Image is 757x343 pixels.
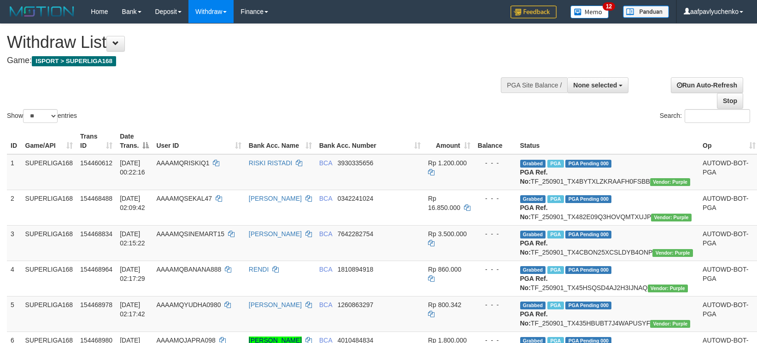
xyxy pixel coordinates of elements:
select: Showentries [23,109,58,123]
span: Vendor URL: https://trx4.1velocity.biz [650,320,690,328]
span: Copy 3930335656 to clipboard [337,159,373,167]
td: 3 [7,225,22,261]
th: Amount: activate to sort column ascending [424,128,474,154]
span: Marked by aafnonsreyleab [547,195,563,203]
span: 154468964 [80,266,112,273]
th: Game/API: activate to sort column ascending [22,128,77,154]
td: SUPERLIGA168 [22,190,77,225]
h4: Game: [7,56,495,65]
b: PGA Ref. No: [520,204,548,221]
span: None selected [573,81,617,89]
img: Feedback.jpg [511,6,557,18]
span: BCA [319,195,332,202]
span: AAAAMQBANANA888 [156,266,221,273]
span: Copy 1260863297 to clipboard [337,301,373,308]
td: TF_250901_TX45HSQSD4AJ2H3IJNAQ [516,261,699,296]
b: PGA Ref. No: [520,239,548,256]
span: BCA [319,230,332,238]
td: SUPERLIGA168 [22,225,77,261]
span: ISPORT > SUPERLIGA168 [32,56,116,66]
span: AAAAMQSINEMART15 [156,230,224,238]
th: Status [516,128,699,154]
td: TF_250901_TX482E09Q3HOVQMTXUJP [516,190,699,225]
td: TF_250901_TX4CBON25XCSLDYB4ONP [516,225,699,261]
div: - - - [478,194,513,203]
span: [DATE] 02:17:42 [120,301,145,318]
img: Button%20Memo.svg [570,6,609,18]
a: [PERSON_NAME] [249,301,302,308]
span: PGA Pending [565,266,611,274]
th: Bank Acc. Number: activate to sort column ascending [316,128,424,154]
span: 154460612 [80,159,112,167]
a: RISKI RISTADI [249,159,293,167]
td: TF_250901_TX435HBUBT7J4WAPUSYF [516,296,699,331]
span: 12 [603,2,615,11]
span: PGA Pending [565,195,611,203]
span: Grabbed [520,160,546,168]
input: Search: [685,109,750,123]
span: BCA [319,159,332,167]
span: PGA Pending [565,302,611,309]
td: SUPERLIGA168 [22,296,77,331]
span: 154468834 [80,230,112,238]
span: BCA [319,301,332,308]
span: Rp 860.000 [428,266,461,273]
span: [DATE] 02:09:42 [120,195,145,211]
span: 154468488 [80,195,112,202]
span: [DATE] 02:15:22 [120,230,145,247]
span: [DATE] 00:22:16 [120,159,145,176]
label: Show entries [7,109,77,123]
div: - - - [478,229,513,238]
span: PGA Pending [565,231,611,238]
span: Marked by aafchoeunmanni [547,302,563,309]
b: PGA Ref. No: [520,169,548,185]
span: Marked by aafchoeunmanni [547,266,563,274]
span: Vendor URL: https://trx4.1velocity.biz [652,249,692,257]
span: 154468978 [80,301,112,308]
span: Rp 3.500.000 [428,230,467,238]
td: TF_250901_TX4BYTXLZKRAAFH0FSBB [516,154,699,190]
span: BCA [319,266,332,273]
td: 1 [7,154,22,190]
span: Rp 1.200.000 [428,159,467,167]
td: 4 [7,261,22,296]
a: RENDI [249,266,269,273]
span: Rp 16.850.000 [428,195,460,211]
span: Grabbed [520,302,546,309]
img: MOTION_logo.png [7,5,77,18]
span: Copy 0342241024 to clipboard [337,195,373,202]
th: Bank Acc. Name: activate to sort column ascending [245,128,316,154]
a: Run Auto-Refresh [671,77,743,93]
span: Marked by aafnonsreyleab [547,160,563,168]
span: Vendor URL: https://trx4.1velocity.biz [648,285,688,292]
img: panduan.png [623,6,669,18]
th: Date Trans.: activate to sort column descending [116,128,153,154]
span: Grabbed [520,266,546,274]
th: User ID: activate to sort column ascending [153,128,245,154]
b: PGA Ref. No: [520,310,548,327]
td: SUPERLIGA168 [22,154,77,190]
a: Stop [717,93,743,109]
span: Marked by aafnonsreyleab [547,231,563,238]
span: Copy 1810894918 to clipboard [337,266,373,273]
span: AAAAMQSEKAL47 [156,195,212,202]
span: Rp 800.342 [428,301,461,308]
span: [DATE] 02:17:29 [120,266,145,282]
th: ID [7,128,22,154]
div: - - - [478,158,513,168]
span: Copy 7642282754 to clipboard [337,230,373,238]
td: SUPERLIGA168 [22,261,77,296]
td: 5 [7,296,22,331]
th: Trans ID: activate to sort column ascending [76,128,116,154]
span: Vendor URL: https://trx4.1velocity.biz [650,178,690,186]
a: [PERSON_NAME] [249,230,302,238]
th: Balance [474,128,516,154]
span: Vendor URL: https://trx4.1velocity.biz [651,214,691,221]
span: AAAAMQRISKIQ1 [156,159,209,167]
div: - - - [478,265,513,274]
td: 2 [7,190,22,225]
b: PGA Ref. No: [520,275,548,291]
span: AAAAMQYUDHA0980 [156,301,221,308]
span: PGA Pending [565,160,611,168]
button: None selected [567,77,628,93]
